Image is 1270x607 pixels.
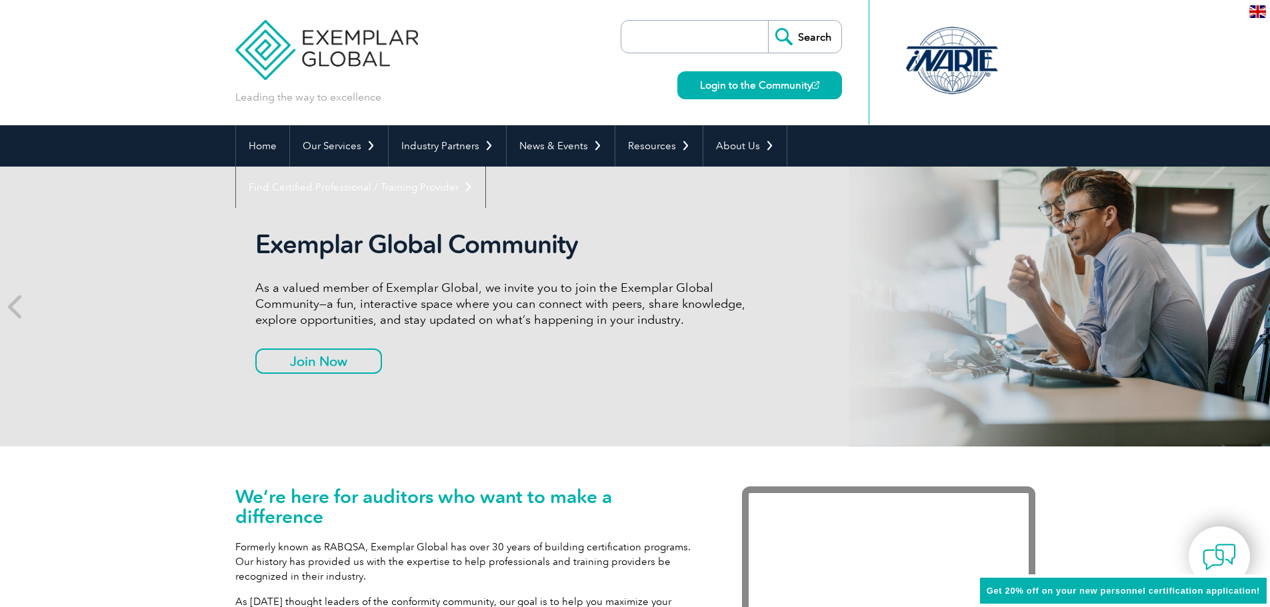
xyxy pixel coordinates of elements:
[507,125,615,167] a: News & Events
[255,229,755,260] h2: Exemplar Global Community
[987,586,1260,596] span: Get 20% off on your new personnel certification application!
[236,167,485,208] a: Find Certified Professional / Training Provider
[255,348,382,374] a: Join Now
[290,125,388,167] a: Our Services
[235,90,381,105] p: Leading the way to excellence
[703,125,787,167] a: About Us
[1249,5,1266,18] img: en
[812,81,819,89] img: open_square.png
[255,280,755,328] p: As a valued member of Exemplar Global, we invite you to join the Exemplar Global Community—a fun,...
[768,21,841,53] input: Search
[1203,540,1236,574] img: contact-chat.png
[235,486,702,526] h1: We’re here for auditors who want to make a difference
[389,125,506,167] a: Industry Partners
[235,540,702,584] p: Formerly known as RABQSA, Exemplar Global has over 30 years of building certification programs. O...
[236,125,289,167] a: Home
[615,125,703,167] a: Resources
[677,71,842,99] a: Login to the Community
